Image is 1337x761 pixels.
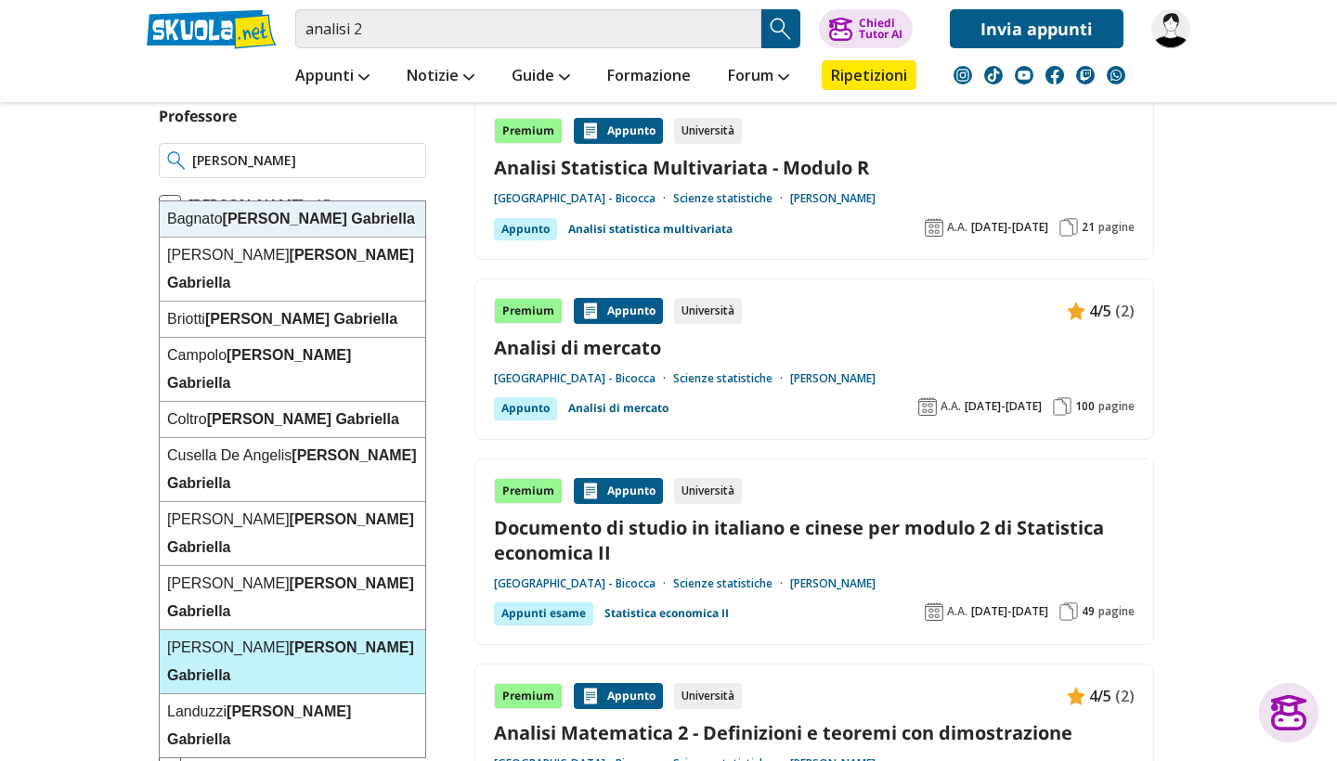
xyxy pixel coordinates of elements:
[1059,218,1078,237] img: Pagine
[494,576,673,591] a: [GEOGRAPHIC_DATA] - Bicocca
[167,475,230,491] strong: Gabriella
[494,478,563,504] div: Premium
[295,9,761,48] input: Cerca appunti, riassunti o versioni
[290,575,414,591] strong: [PERSON_NAME]
[1089,299,1111,323] span: 4/5
[947,220,967,235] span: A.A.
[335,411,398,427] strong: Gabriella
[227,347,351,363] strong: [PERSON_NAME]
[160,630,425,694] div: [PERSON_NAME]
[1098,604,1135,619] span: pagine
[954,66,972,84] img: instagram
[674,683,742,709] div: Università
[1151,9,1190,48] img: casakd11
[603,60,695,94] a: Formazione
[574,478,663,504] div: Appunto
[984,66,1003,84] img: tiktok
[604,602,729,625] a: Statistica economica II
[1059,602,1078,621] img: Pagine
[1075,399,1095,414] span: 100
[494,118,563,144] div: Premium
[950,9,1123,48] a: Invia appunti
[292,447,416,463] strong: [PERSON_NAME]
[1115,299,1135,323] span: (2)
[167,151,185,170] img: Ricerca professore
[1098,399,1135,414] span: pagine
[494,335,1135,360] a: Analisi di mercato
[494,602,593,625] div: Appunti esame
[790,576,876,591] a: [PERSON_NAME]
[223,211,347,226] strong: [PERSON_NAME]
[965,399,1042,414] span: [DATE]-[DATE]
[581,302,600,320] img: Appunti contenuto
[207,411,331,427] strong: [PERSON_NAME]
[167,375,230,391] strong: Gabriella
[290,639,414,655] strong: [PERSON_NAME]
[160,238,425,302] div: [PERSON_NAME]
[674,118,742,144] div: Università
[673,191,790,206] a: Scienze statistiche
[160,694,425,757] div: Landuzzi
[291,60,374,94] a: Appunti
[761,9,800,48] button: Search Button
[819,9,913,48] button: ChiediTutor AI
[859,18,902,40] div: Chiedi Tutor AI
[507,60,575,94] a: Guide
[568,397,668,419] a: Analisi di mercato
[494,371,673,386] a: [GEOGRAPHIC_DATA] - Bicocca
[160,338,425,402] div: Campolo
[167,539,230,555] strong: Gabriella
[1115,684,1135,708] span: (2)
[290,511,414,527] strong: [PERSON_NAME]
[192,151,418,170] input: Ricerca professore
[351,211,414,226] strong: Gabriella
[947,604,967,619] span: A.A.
[160,302,425,338] div: Briotti
[160,402,425,438] div: Coltro
[167,275,230,290] strong: Gabriella
[1089,684,1111,708] span: 4/5
[494,218,557,240] div: Appunto
[1053,397,1071,416] img: Pagine
[402,60,479,94] a: Notizie
[790,191,876,206] a: [PERSON_NAME]
[494,397,557,419] div: Appunto
[160,201,425,238] div: Bagnato
[1076,66,1095,84] img: twitch
[767,15,795,43] img: Cerca appunti, riassunti o versioni
[494,683,563,709] div: Premium
[925,602,943,621] img: Anno accademico
[494,155,1135,180] a: Analisi Statistica Multivariata - Modulo R
[581,482,600,500] img: Appunti contenuto
[1067,302,1085,320] img: Appunti contenuto
[1098,220,1135,235] span: pagine
[290,247,414,263] strong: [PERSON_NAME]
[167,603,230,619] strong: Gabriella
[574,683,663,709] div: Appunto
[673,576,790,591] a: Scienze statistiche
[941,399,961,414] span: A.A.
[568,218,733,240] a: Analisi statistica multivariata
[925,218,943,237] img: Anno accademico
[160,502,425,566] div: [PERSON_NAME]
[1082,604,1095,619] span: 49
[494,191,673,206] a: [GEOGRAPHIC_DATA] - Bicocca
[494,298,563,324] div: Premium
[574,118,663,144] div: Appunto
[790,371,876,386] a: [PERSON_NAME]
[971,220,1048,235] span: [DATE]-[DATE]
[227,703,351,719] strong: [PERSON_NAME]
[822,60,916,90] a: Ripetizioni
[167,667,230,683] strong: Gabriella
[181,193,304,217] span: [PERSON_NAME]
[918,397,937,416] img: Anno accademico
[971,604,1048,619] span: [DATE]-[DATE]
[723,60,794,94] a: Forum
[1067,687,1085,705] img: Appunti contenuto
[581,122,600,140] img: Appunti contenuto
[674,298,742,324] div: Università
[574,298,663,324] div: Appunto
[167,731,230,747] strong: Gabriella
[494,515,1135,565] a: Documento di studio in italiano e cinese per modulo 2 di Statistica economica II
[159,106,237,126] label: Professore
